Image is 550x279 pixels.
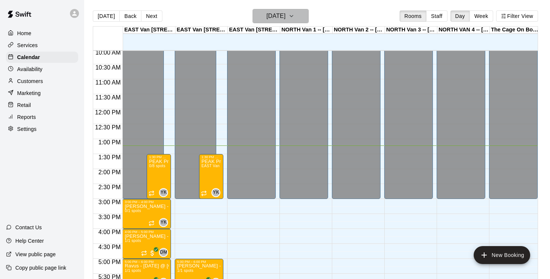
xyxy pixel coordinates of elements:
[123,27,175,34] div: EAST Van [STREET_ADDRESS]
[97,244,123,250] span: 4:30 PM
[94,79,123,86] span: 11:00 AM
[437,27,490,34] div: NORTH VAN 4 -- [STREET_ADDRESS]
[149,164,165,168] span: 0/8 spots filled
[162,248,168,257] span: Davis Mabone
[97,229,123,235] span: 4:00 PM
[6,99,78,111] a: Retail
[159,188,168,197] div: Yuma Kiyono
[474,246,530,264] button: add
[149,220,155,226] span: Recurring event
[177,260,221,264] div: 5:00 PM – 6:00 PM
[470,10,493,22] button: Week
[17,30,31,37] p: Home
[17,65,43,73] p: Availability
[385,27,437,34] div: NORTH Van 3 -- [STREET_ADDRESS]
[159,248,168,257] div: Davis Mabone
[162,188,168,197] span: Yuma Kiyono
[125,239,141,243] span: 1/1 spots filled
[161,189,167,196] span: YK
[15,224,42,231] p: Contact Us
[159,218,168,227] div: Yuma Kiyono
[15,264,66,272] p: Copy public page link
[149,190,155,196] span: Recurring event
[94,94,123,101] span: 11:30 AM
[141,250,147,256] span: Recurring event
[199,154,223,199] div: 1:30 PM – 3:00 PM: PEAK Program - Every Wednesday (1:30pm - 3:30pm) @ East Van
[15,237,44,245] p: Help Center
[125,200,169,204] div: 3:00 PM – 4:00 PM
[450,10,470,22] button: Day
[6,52,78,63] a: Calendar
[125,269,141,273] span: 1/1 spots filled
[97,259,123,265] span: 5:00 PM
[175,27,228,34] div: EAST Van [STREET_ADDRESS]
[211,188,220,197] div: Yuma Kiyono
[266,11,285,21] h6: [DATE]
[97,154,123,160] span: 1:30 PM
[97,184,123,190] span: 2:30 PM
[94,49,123,56] span: 10:00 AM
[6,64,78,75] a: Availability
[149,155,169,159] div: 1:30 PM – 3:00 PM
[400,10,427,22] button: Rooms
[147,154,171,199] div: 1:30 PM – 3:00 PM: PEAK Program - Every Wednesday (1:30pm - 3:30pm) @ East Van
[17,125,37,133] p: Settings
[496,10,538,22] button: Filter View
[97,169,123,175] span: 2:00 PM
[125,230,169,234] div: 4:00 PM – 5:00 PM
[119,10,141,22] button: Back
[141,10,162,22] button: Next
[17,42,38,49] p: Services
[97,199,123,205] span: 3:00 PM
[201,190,207,196] span: Recurring event
[177,269,193,273] span: 1/1 spots filled
[6,76,78,87] a: Customers
[6,40,78,51] a: Services
[426,10,447,22] button: Staff
[122,229,171,259] div: 4:00 PM – 5:00 PM: Jason Park - Sept 3 - Oct 8 @ East Van
[6,111,78,123] a: Reports
[6,28,78,39] a: Home
[17,101,31,109] p: Retail
[94,64,123,71] span: 10:30 AM
[17,77,43,85] p: Customers
[201,164,267,168] span: EAST Van 1 -- [STREET_ADDRESS]
[93,10,120,22] button: [DATE]
[97,214,123,220] span: 3:30 PM
[93,109,122,116] span: 12:00 PM
[6,123,78,135] a: Settings
[125,209,141,213] span: 0/1 spots filled
[201,155,221,159] div: 1:30 PM – 3:00 PM
[122,199,171,229] div: 3:00 PM – 4:00 PM: Rory - Sept 17 - March 11 @ East Van
[228,27,280,34] div: EAST Van [STREET_ADDRESS]
[333,27,385,34] div: NORTH Van 2 -- [STREET_ADDRESS]
[490,27,542,34] div: The Cage On Boundary 1 -- [STREET_ADDRESS] ([PERSON_NAME] & [PERSON_NAME]), [GEOGRAPHIC_DATA]
[160,249,167,256] span: DM
[17,89,41,97] p: Marketing
[161,219,167,226] span: YK
[149,249,156,257] span: All customers have paid
[17,113,36,121] p: Reports
[125,260,169,264] div: 5:00 PM – 6:00 PM
[15,251,56,258] p: View public page
[17,53,40,61] p: Calendar
[93,124,122,131] span: 12:30 PM
[214,188,220,197] span: Yuma Kiyono
[253,9,309,23] button: [DATE]
[280,27,333,34] div: NORTH Van 1 -- [STREET_ADDRESS]
[6,88,78,99] a: Marketing
[162,218,168,227] span: Yuma Kiyono
[97,139,123,145] span: 1:00 PM
[213,189,219,196] span: YK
